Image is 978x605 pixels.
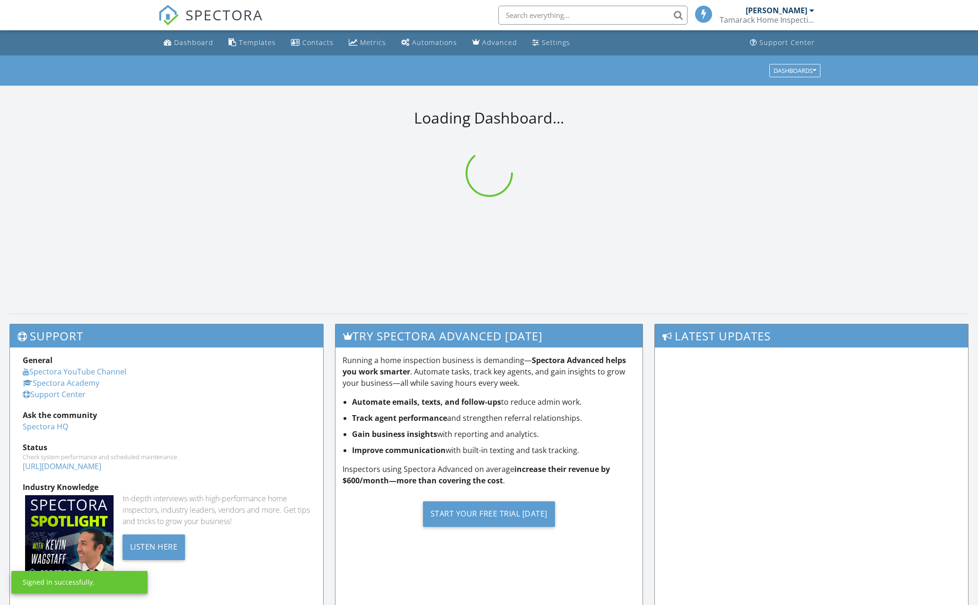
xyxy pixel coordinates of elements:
[360,38,386,47] div: Metrics
[123,541,185,552] a: Listen Here
[23,461,101,472] a: [URL][DOMAIN_NAME]
[174,38,213,47] div: Dashboard
[160,34,217,52] a: Dashboard
[397,34,461,52] a: Automations (Basic)
[10,324,323,347] h3: Support
[287,34,337,52] a: Contacts
[412,38,457,47] div: Automations
[302,38,334,47] div: Contacts
[23,355,53,365] strong: General
[343,494,636,534] a: Start Your Free Trial [DATE]
[225,34,280,52] a: Templates
[185,5,263,25] span: SPECTORA
[239,38,276,47] div: Templates
[352,445,636,456] li: with built-in texting and task tracking.
[23,481,310,493] div: Industry Knowledge
[23,409,310,421] div: Ask the community
[720,15,814,25] div: Tamarack Home Inspections
[542,38,570,47] div: Settings
[774,67,816,74] div: Dashboards
[498,6,687,25] input: Search everything...
[352,396,636,408] li: to reduce admin work.
[343,464,610,486] strong: increase their revenue by $600/month—more than covering the cost
[123,493,310,527] div: In-depth interviews with high-performance home inspectors, industry leaders, vendors and more. Ge...
[25,495,114,584] img: Spectoraspolightmain
[335,324,643,347] h3: Try spectora advanced [DATE]
[23,378,99,388] a: Spectora Academy
[482,38,517,47] div: Advanced
[352,429,437,439] strong: Gain business insights
[769,64,820,77] button: Dashboards
[23,389,86,400] a: Support Center
[23,366,126,377] a: Spectora YouTube Channel
[343,355,636,389] p: Running a home inspection business is demanding— . Automate tasks, track key agents, and gain ins...
[352,428,636,440] li: with reporting and analytics.
[345,34,390,52] a: Metrics
[23,453,310,461] div: Check system performance and scheduled maintenance.
[23,421,68,432] a: Spectora HQ
[343,355,626,377] strong: Spectora Advanced helps you work smarter
[468,34,521,52] a: Advanced
[352,413,447,423] strong: Track agent performance
[23,442,310,453] div: Status
[343,463,636,486] p: Inspectors using Spectora Advanced on average .
[352,445,446,455] strong: Improve communication
[655,324,968,347] h3: Latest Updates
[23,578,95,587] div: Signed in successfully.
[352,397,501,407] strong: Automate emails, texts, and follow-ups
[759,38,815,47] div: Support Center
[423,501,555,527] div: Start Your Free Trial [DATE]
[529,34,574,52] a: Settings
[352,412,636,424] li: and strengthen referral relationships.
[746,6,807,15] div: [PERSON_NAME]
[746,34,819,52] a: Support Center
[123,534,185,560] div: Listen Here
[158,13,263,33] a: SPECTORA
[158,5,179,26] img: The Best Home Inspection Software - Spectora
